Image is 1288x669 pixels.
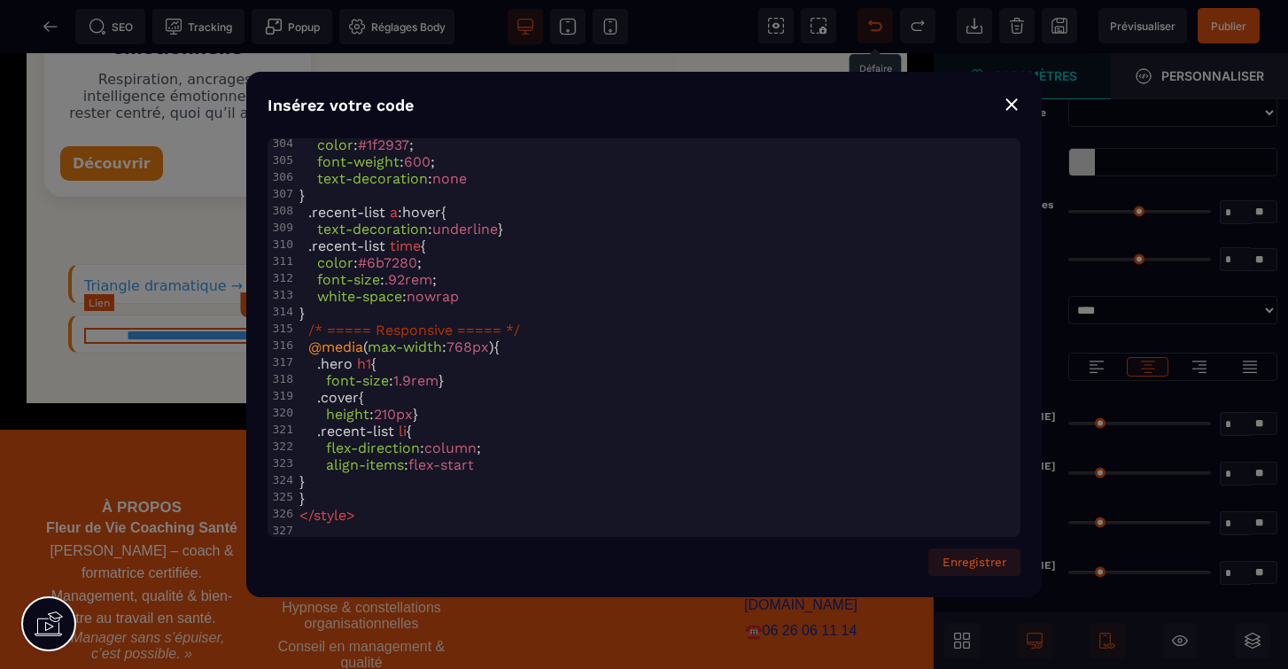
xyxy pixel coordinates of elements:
a: Espace client Metaforma [492,518,671,538]
span: > [346,507,355,524]
span: underline [432,221,498,237]
span: } [299,187,305,204]
a: 06 26 06 11 14 [763,565,857,592]
div: 307 [268,187,296,200]
span: text-decoration [317,221,428,237]
p: [PERSON_NAME] – coach & formatrice certifiée. Management, qualité & bien-être au travail en santé. [44,463,239,577]
span: 1.9rem [393,372,438,389]
span: time [390,237,421,254]
span: flex-start [408,456,474,473]
span: : } [299,372,444,389]
span: hover [402,204,441,221]
a: [EMAIL_ADDRESS][DOMAIN_NAME] [703,515,898,565]
span: 600 [404,153,431,170]
span: : } [299,406,418,423]
span: .recent-list [317,423,394,440]
span: color [317,254,353,271]
span: .hero [317,355,353,372]
a: E-book gratuit [537,463,625,482]
span: : ; [299,271,437,288]
div: 312 [268,271,296,284]
a: S’abonner à la newsletter [501,500,662,518]
a: Blog – Inspirations & outils [498,482,665,501]
h3: Ressources [484,446,679,463]
p: « Manager sans s’épuiser, c’est possible. » [44,577,239,609]
span: { [299,423,412,440]
div: 324 [268,473,296,486]
span: : [299,456,474,473]
div: 322 [268,440,296,453]
button: Enregistrer [928,548,1020,576]
span: nowrap [407,288,459,305]
li: Programme 360° – [264,481,459,520]
span: Découvrir [60,93,163,128]
span: 210px [374,406,413,423]
div: 305 [268,153,296,167]
div: 313 [268,288,296,301]
div: 318 [268,372,296,385]
h3: Articles récents [68,179,865,200]
span: white-space [317,288,402,305]
span: max-width [368,338,442,355]
span: { [299,389,364,406]
div: 315 [268,322,296,335]
div: 310 [268,237,296,251]
a: Triangle dramatique → triangle vertueux : mode d’emploi en 10 minutes [84,224,597,241]
div: 317 [268,355,296,369]
span: 768px [446,338,489,355]
time: [DATE] [808,276,852,291]
span: height [326,406,369,423]
span: .recent-list [308,237,385,254]
span: </ [299,507,314,524]
a: Prendre rendez-vous [722,605,880,638]
span: : ; [299,153,435,170]
time: [DATE] [808,225,852,240]
span: : ; [299,440,481,456]
span: font-weight [317,153,400,170]
span: @media [308,338,363,355]
span: align-items [326,456,404,473]
span: } [299,490,305,507]
span: { [299,237,426,254]
span: #6b7280 [358,254,417,271]
div: 304 [268,136,296,150]
span: : ; [299,136,414,153]
span: /* ===== Responsive ===== */ [308,322,520,338]
span: .cover [317,389,359,406]
div: 327 [268,524,296,537]
h3: Formations & accompagnements [264,446,459,481]
span: : [299,170,467,187]
li: Hypnose & constellations organisationnelles [264,543,459,582]
div: 326 [268,507,296,520]
span: .92rem [384,271,432,288]
div: 309 [268,221,296,234]
p: Respiration, ancrages, intelligence émotionnelle : rester centré, quoi qu’il arrive. [60,18,295,68]
span: : ; [299,254,422,271]
h3: Contact [703,446,898,463]
span: font-size [326,372,389,389]
div: 325 [268,490,296,503]
span: #1f2937 [358,136,409,153]
div: ⨯ [1003,91,1020,116]
div: 316 [268,338,296,352]
span: li [399,423,407,440]
span: color [317,136,353,153]
div: 323 [268,456,296,470]
div: Insérez votre code [268,93,1020,117]
h3: À propos [44,446,239,463]
span: } [299,305,305,322]
span: font-size [317,271,380,288]
div: 306 [268,170,296,183]
span: : [299,288,459,305]
span: ( : ){ [299,338,500,355]
address: 📍 [GEOGRAPHIC_DATA] 📧 ☎️ [703,466,898,591]
li: Conseil en management & qualité [264,582,459,621]
span: flex-direction [326,440,420,456]
span: { [299,355,376,372]
div: 308 [268,204,296,217]
div: 319 [268,389,296,402]
li: Coaching individuel & collectif [264,520,459,543]
div: 314 [268,305,296,318]
span: : { [299,204,446,221]
span: h1 [357,355,371,372]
